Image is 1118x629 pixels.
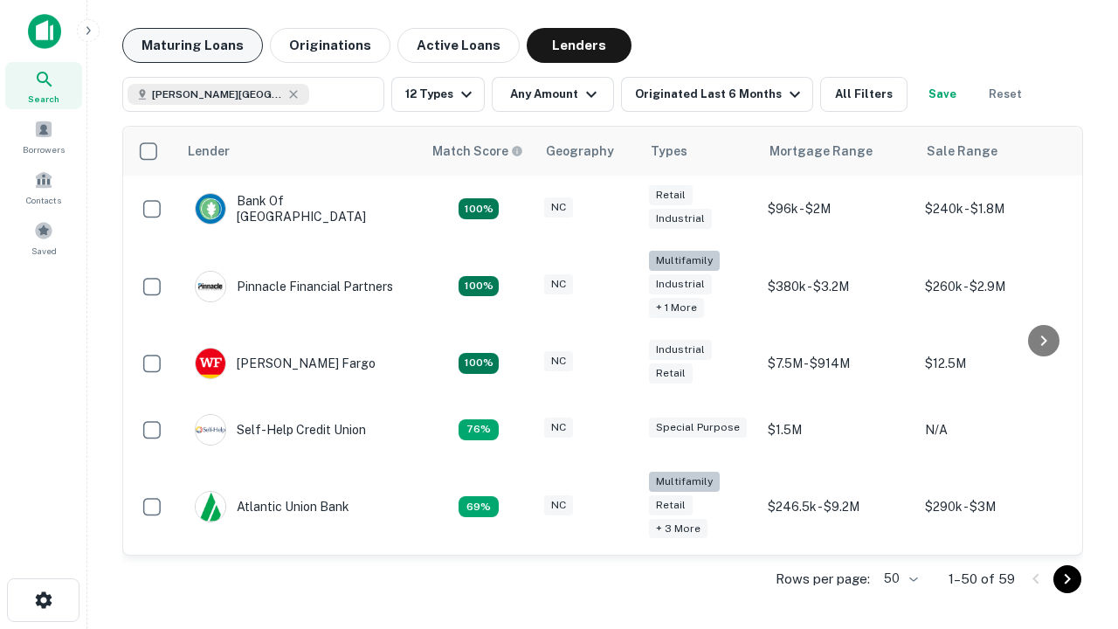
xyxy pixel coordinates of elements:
div: Matching Properties: 10, hasApolloMatch: undefined [459,496,499,517]
div: Capitalize uses an advanced AI algorithm to match your search with the best lender. The match sco... [432,142,523,161]
p: 1–50 of 59 [949,569,1015,590]
p: Rows per page: [776,569,870,590]
div: Matching Properties: 11, hasApolloMatch: undefined [459,419,499,440]
td: $290k - $3M [916,463,1073,551]
th: Types [640,127,759,176]
th: Capitalize uses an advanced AI algorithm to match your search with the best lender. The match sco... [422,127,535,176]
div: Matching Properties: 15, hasApolloMatch: undefined [459,198,499,219]
td: $1.5M [759,397,916,463]
td: N/A [916,397,1073,463]
div: Self-help Credit Union [195,414,366,446]
div: NC [544,418,573,438]
div: Retail [649,495,693,515]
div: Multifamily [649,251,720,271]
div: Retail [649,185,693,205]
div: Originated Last 6 Months [635,84,805,105]
div: Mortgage Range [769,141,873,162]
span: Search [28,92,59,106]
td: $240k - $1.8M [916,176,1073,242]
th: Sale Range [916,127,1073,176]
div: NC [544,197,573,218]
div: Industrial [649,209,712,229]
div: Industrial [649,274,712,294]
button: Lenders [527,28,631,63]
a: Contacts [5,163,82,211]
button: Reset [977,77,1033,112]
button: Go to next page [1053,565,1081,593]
span: [PERSON_NAME][GEOGRAPHIC_DATA], [GEOGRAPHIC_DATA] [152,86,283,102]
h6: Match Score [432,142,520,161]
img: picture [196,349,225,378]
img: picture [196,492,225,522]
button: Maturing Loans [122,28,263,63]
div: Atlantic Union Bank [195,491,349,522]
th: Lender [177,127,422,176]
div: Bank Of [GEOGRAPHIC_DATA] [195,193,404,225]
td: $246.5k - $9.2M [759,463,916,551]
div: NC [544,274,573,294]
div: NC [544,351,573,371]
td: $7.5M - $914M [759,330,916,397]
div: Pinnacle Financial Partners [195,271,393,302]
div: Special Purpose [649,418,747,438]
img: picture [196,194,225,224]
th: Mortgage Range [759,127,916,176]
div: Geography [546,141,614,162]
img: capitalize-icon.png [28,14,61,49]
div: NC [544,495,573,515]
button: Originations [270,28,390,63]
div: [PERSON_NAME] Fargo [195,348,376,379]
a: Search [5,62,82,109]
div: Multifamily [649,472,720,492]
td: $380k - $3.2M [759,242,916,330]
th: Geography [535,127,640,176]
span: Saved [31,244,57,258]
td: $12.5M [916,330,1073,397]
button: Any Amount [492,77,614,112]
div: Matching Properties: 26, hasApolloMatch: undefined [459,276,499,297]
div: 50 [877,566,921,591]
a: Saved [5,214,82,261]
div: Matching Properties: 15, hasApolloMatch: undefined [459,353,499,374]
div: + 3 more [649,519,707,539]
div: Sale Range [927,141,997,162]
button: Save your search to get updates of matches that match your search criteria. [914,77,970,112]
img: picture [196,415,225,445]
img: picture [196,272,225,301]
div: Retail [649,363,693,384]
button: Originated Last 6 Months [621,77,813,112]
iframe: Chat Widget [1031,489,1118,573]
div: Types [651,141,687,162]
span: Borrowers [23,142,65,156]
button: Active Loans [397,28,520,63]
td: $96k - $2M [759,176,916,242]
button: All Filters [820,77,908,112]
button: 12 Types [391,77,485,112]
span: Contacts [26,193,61,207]
div: Industrial [649,340,712,360]
div: Lender [188,141,230,162]
div: + 1 more [649,298,704,318]
a: Borrowers [5,113,82,160]
td: $260k - $2.9M [916,242,1073,330]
